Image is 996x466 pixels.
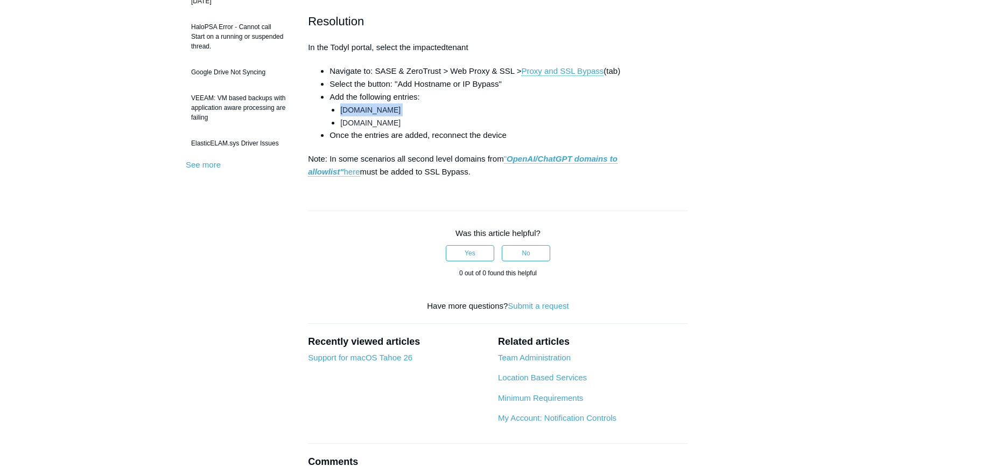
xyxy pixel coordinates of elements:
span: Was this article helpful? [455,228,541,238]
a: My Account: Notification Controls [498,413,616,422]
span: 0 out of 0 found this helpful [459,269,537,277]
a: ElasticELAM.sys Driver Issues [186,133,292,154]
a: Google Drive Not Syncing [186,62,292,82]
a: See more [186,160,221,169]
li: Navigate to: SASE & ZeroTrust > Web Proxy & SSL > (tab) [329,65,688,78]
span: [DOMAIN_NAME] [340,106,401,114]
a: Proxy and SSL Bypass [521,66,604,76]
h2: Recently viewed articles [308,335,487,349]
p: Note: In some scenarios all second level domains from must be added to SSL Bypass. [308,152,688,178]
h2: Resolution [308,12,688,31]
span: tenant [446,43,468,52]
button: This article was not helpful [502,245,550,261]
a: Minimum Requirements [498,393,583,402]
h2: Related articles [498,335,688,349]
a: HaloPSA Error - Cannot call Start on a running or suspended thread. [186,17,292,57]
li: Once the entries are added, reconnect the device [329,129,688,142]
div: [DOMAIN_NAME] [340,117,688,129]
a: VEEAM: VM based backups with application aware processing are failing [186,88,292,128]
a: Support for macOS Tahoe 26 [308,353,412,362]
li: Select the button: "Add Hostname or IP Bypass" [329,78,688,91]
a: Submit a request [508,301,569,310]
p: In the Todyl portal, select the impacted [308,41,688,54]
button: This article was helpful [446,245,494,261]
a: Team Administration [498,353,571,362]
a: Location Based Services [498,373,587,382]
li: Add the following entries: [329,91,688,129]
div: Have more questions? [308,300,688,312]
